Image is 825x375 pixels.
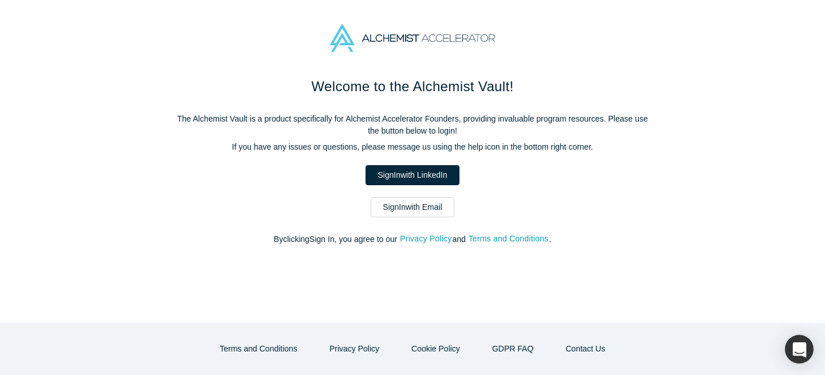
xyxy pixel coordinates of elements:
h1: Welcome to the Alchemist Vault! [172,76,653,97]
p: By clicking Sign In , you agree to our and . [172,233,653,245]
img: Alchemist Accelerator Logo [330,24,495,52]
button: Privacy Policy [399,232,452,245]
button: Privacy Policy [317,339,391,359]
button: Contact Us [553,339,617,359]
p: The Alchemist Vault is a product specifically for Alchemist Accelerator Founders, providing inval... [172,113,653,137]
button: Cookie Policy [399,339,472,359]
a: GDPR FAQ [480,339,545,359]
p: If you have any issues or questions, please message us using the help icon in the bottom right co... [172,141,653,153]
a: SignInwith LinkedIn [366,165,459,185]
a: SignInwith Email [371,197,454,217]
button: Terms and Conditions [208,339,309,359]
button: Terms and Conditions [468,232,549,245]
